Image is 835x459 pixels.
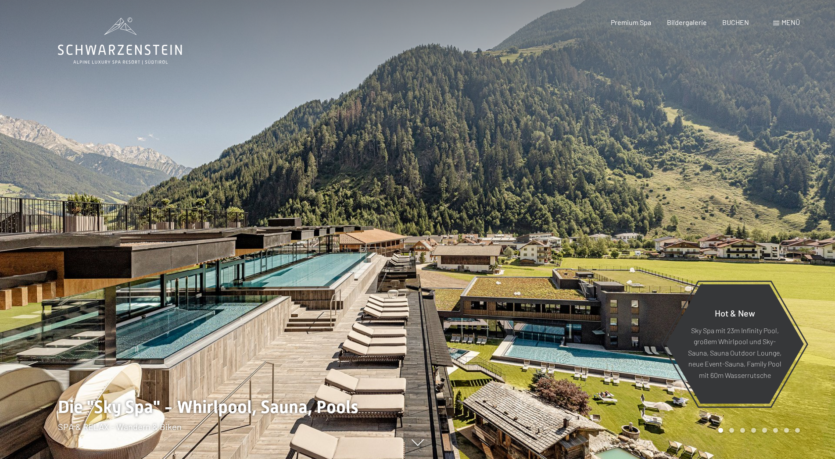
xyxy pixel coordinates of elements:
div: Carousel Page 1 (Current Slide) [718,428,723,433]
div: Carousel Page 5 [762,428,767,433]
span: Menü [781,18,800,26]
a: Bildergalerie [667,18,707,26]
div: Carousel Page 3 [740,428,745,433]
div: Carousel Page 8 [795,428,800,433]
div: Carousel Page 7 [784,428,789,433]
a: Premium Spa [611,18,651,26]
span: Hot & New [715,307,755,318]
a: BUCHEN [722,18,749,26]
div: Carousel Page 6 [773,428,778,433]
div: Carousel Page 2 [729,428,734,433]
p: Sky Spa mit 23m Infinity Pool, großem Whirlpool und Sky-Sauna, Sauna Outdoor Lounge, neue Event-S... [687,324,782,381]
div: Carousel Pagination [715,428,800,433]
div: Carousel Page 4 [751,428,756,433]
a: Hot & New Sky Spa mit 23m Infinity Pool, großem Whirlpool und Sky-Sauna, Sauna Outdoor Lounge, ne... [665,284,804,404]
